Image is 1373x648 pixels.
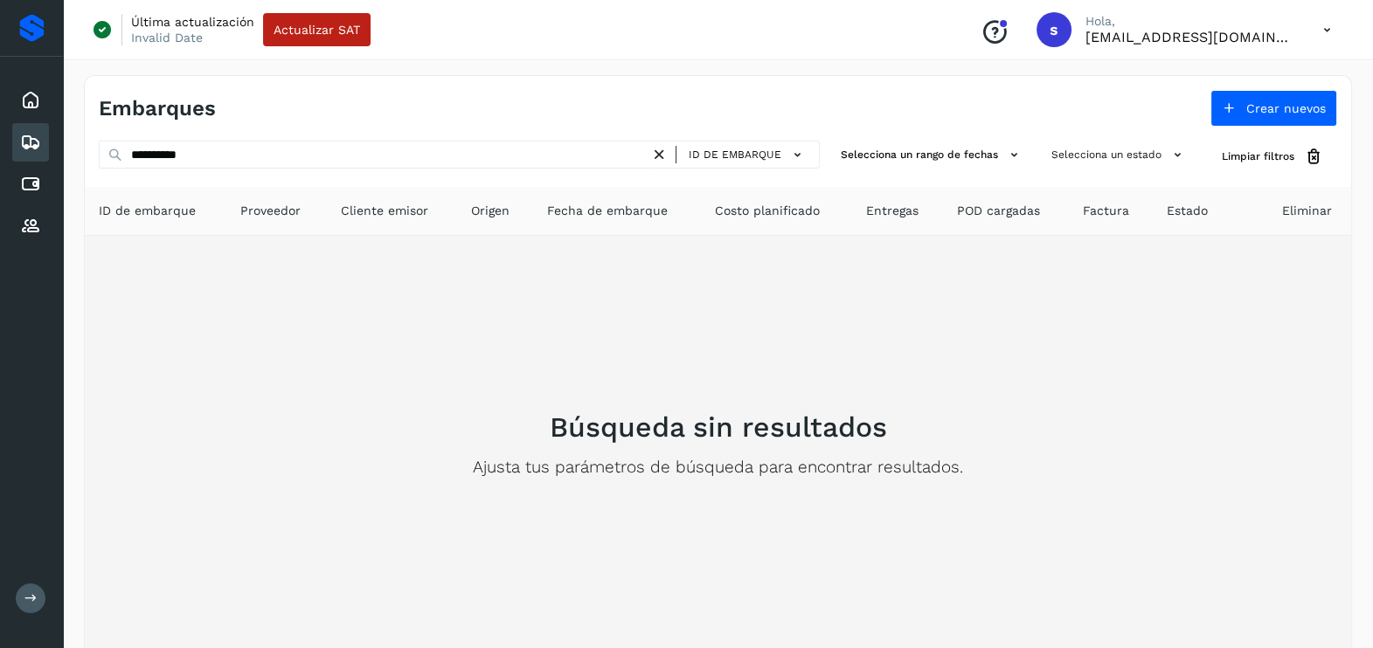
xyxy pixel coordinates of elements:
span: Estado [1167,202,1208,220]
button: Selecciona un rango de fechas [834,141,1030,169]
span: ID de embarque [99,202,196,220]
span: Costo planificado [715,202,820,220]
p: Última actualización [131,14,254,30]
span: Cliente emisor [341,202,428,220]
span: Proveedor [240,202,301,220]
span: Eliminar [1282,202,1332,220]
h4: Embarques [99,96,216,121]
span: ID de embarque [689,147,781,162]
span: Actualizar SAT [274,24,360,36]
span: Fecha de embarque [546,202,667,220]
button: Crear nuevos [1210,90,1337,127]
p: Invalid Date [131,30,203,45]
div: Inicio [12,81,49,120]
span: Limpiar filtros [1222,148,1294,164]
h2: Búsqueda sin resultados [550,410,887,444]
p: smedina@niagarawater.com [1085,29,1295,45]
div: Cuentas por pagar [12,165,49,203]
p: Ajusta tus parámetros de búsqueda para encontrar resultados. [473,458,963,478]
span: POD cargadas [957,202,1040,220]
button: Selecciona un estado [1044,141,1194,169]
button: ID de embarque [683,142,812,168]
button: Actualizar SAT [263,13,371,46]
p: Hola, [1085,14,1295,29]
span: Entregas [866,202,919,220]
button: Limpiar filtros [1208,141,1337,173]
span: Factura [1083,202,1129,220]
span: Origen [471,202,510,220]
div: Proveedores [12,207,49,245]
span: Crear nuevos [1246,102,1326,114]
div: Embarques [12,123,49,162]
